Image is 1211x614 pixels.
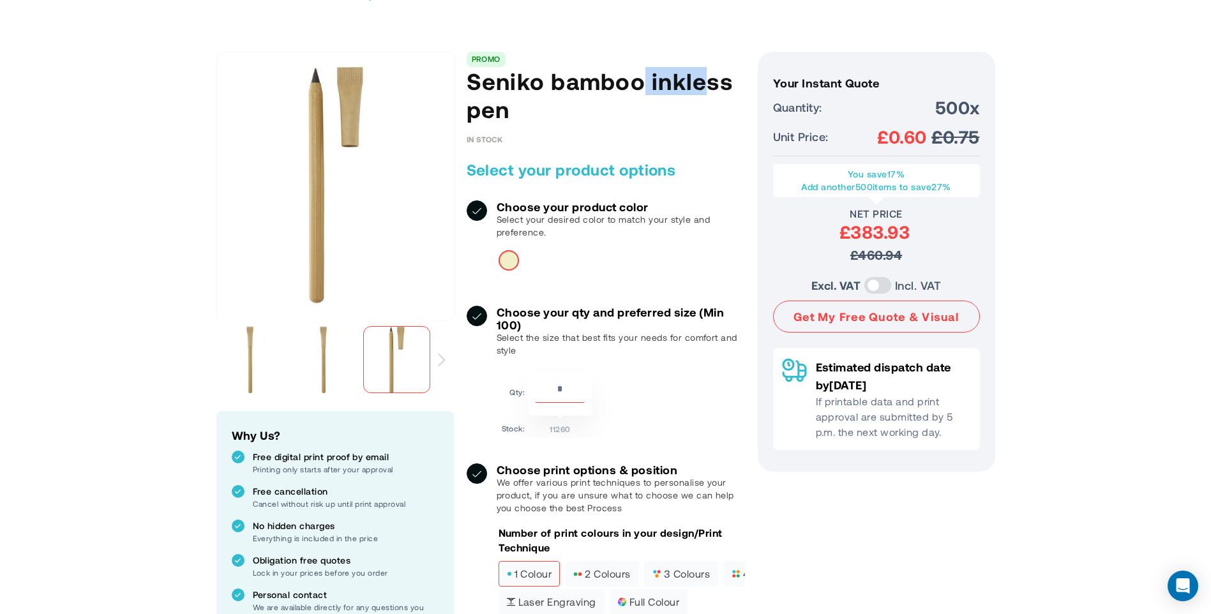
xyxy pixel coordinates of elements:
div: Seniko bamboo inkless pen [290,320,363,400]
span: full colour [618,597,679,606]
div: Seniko bamboo inkless pen [363,320,430,400]
img: Seniko bamboo inkless pen [217,66,455,304]
p: Estimated dispatch date by [816,358,971,394]
td: Stock: [502,419,525,435]
p: Everything is included in the price [253,532,439,544]
td: 11260 [528,419,592,435]
span: [DATE] [829,378,866,392]
p: Lock in your prices before you order [253,567,439,578]
span: 500 [855,181,873,192]
td: Qty: [502,371,525,416]
span: 3 colours [652,569,710,578]
img: Seniko bamboo inkless pen [363,326,430,393]
p: Printing only starts after your approval [253,463,439,475]
p: Obligation free quotes [253,554,439,567]
div: Net Price [773,207,980,220]
h1: Seniko bamboo inkless pen [467,67,745,123]
div: Next [430,320,453,400]
span: 27% [931,181,951,192]
div: £383.93 [773,220,977,243]
p: Number of print colours in your design/Print Technique [499,526,745,555]
div: Open Intercom Messenger [1168,571,1198,601]
img: Seniko bamboo inkless pen [216,326,283,393]
span: 500x [935,96,980,119]
label: Incl. VAT [895,276,941,294]
p: Free digital print proof by email [253,451,439,463]
div: Availability [467,135,503,144]
p: Add another items to save [779,181,974,193]
span: 4 colours [732,569,789,578]
span: 17% [887,168,905,179]
h2: Select your product options [467,160,745,180]
p: If printable data and print approval are submitted by 5 p.m. the next working day. [816,394,971,440]
h3: Choose your qty and preferred size (Min 100) [497,306,745,331]
img: Seniko bamboo inkless pen [290,326,357,393]
div: £460.94 [773,243,980,266]
span: Quantity: [773,98,822,116]
span: Unit Price: [773,128,829,146]
p: Cancel without risk up until print approval [253,498,439,509]
img: Delivery [782,358,807,382]
span: Laser engraving [507,597,596,606]
p: Select the size that best fits your needs for comfort and style [497,331,745,357]
span: £0.60 [877,125,926,148]
h3: Choose print options & position [497,463,745,476]
label: Excl. VAT [811,276,861,294]
p: No hidden charges [253,520,439,532]
span: In stock [467,135,503,144]
div: Seniko bamboo inkless pen [216,320,290,400]
span: £0.75 [931,125,979,148]
div: Natural [499,250,519,271]
h3: Your Instant Quote [773,77,980,89]
a: PROMO [472,54,500,63]
p: You save [779,168,974,181]
span: 1 colour [507,569,552,578]
span: 2 colours [573,569,630,578]
p: Free cancellation [253,485,439,498]
p: Select your desired color to match your style and preference. [497,213,745,239]
h3: Choose your product color [497,200,745,213]
p: Personal contact [253,588,439,601]
button: Get My Free Quote & Visual [773,301,980,333]
h2: Why Us? [232,426,439,444]
p: We offer various print techniques to personalise your product, if you are unsure what to choose w... [497,476,745,514]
